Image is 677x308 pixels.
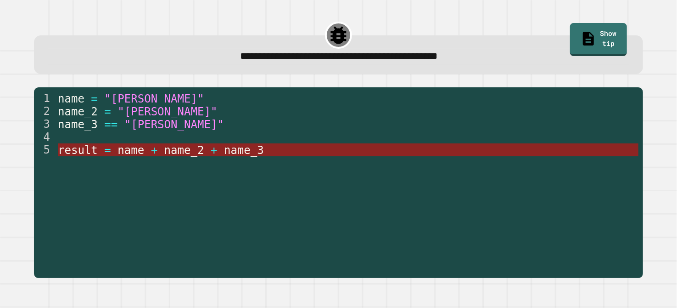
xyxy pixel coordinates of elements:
span: name [58,92,84,105]
span: = [105,105,111,118]
span: result [58,144,98,157]
span: name [118,144,145,157]
div: 4 [34,131,56,143]
a: Show tip [570,23,627,56]
div: 2 [34,105,56,118]
span: name_3 [224,144,264,157]
span: "[PERSON_NAME]" [105,92,204,105]
div: 3 [34,118,56,131]
span: name_3 [58,118,98,131]
span: "[PERSON_NAME]" [118,105,218,118]
span: = [91,92,98,105]
span: name_2 [58,105,98,118]
span: "[PERSON_NAME]" [124,118,224,131]
span: name_2 [164,144,204,157]
span: + [211,144,217,157]
div: 1 [34,92,56,105]
span: == [105,118,118,131]
span: = [105,144,111,157]
span: + [151,144,157,157]
div: 5 [34,143,56,156]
